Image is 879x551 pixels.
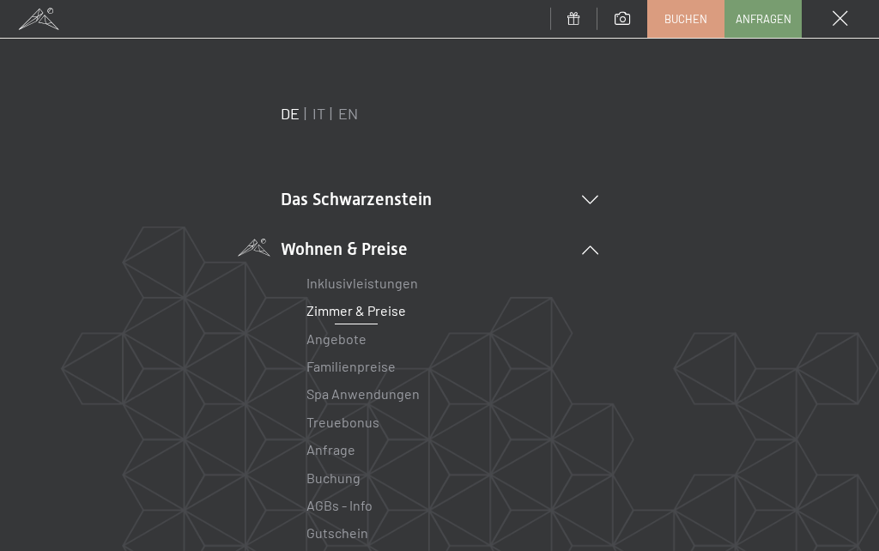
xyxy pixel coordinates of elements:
[338,104,358,123] a: EN
[306,524,368,541] a: Gutschein
[306,302,406,318] a: Zimmer & Preise
[306,330,367,347] a: Angebote
[725,1,801,37] a: Anfragen
[306,414,379,430] a: Treuebonus
[306,497,373,513] a: AGBs - Info
[306,469,361,486] a: Buchung
[736,11,791,27] span: Anfragen
[281,104,300,123] a: DE
[306,441,355,457] a: Anfrage
[664,11,707,27] span: Buchen
[306,275,418,291] a: Inklusivleistungen
[648,1,724,37] a: Buchen
[312,104,325,123] a: IT
[306,358,396,374] a: Familienpreise
[306,385,420,402] a: Spa Anwendungen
